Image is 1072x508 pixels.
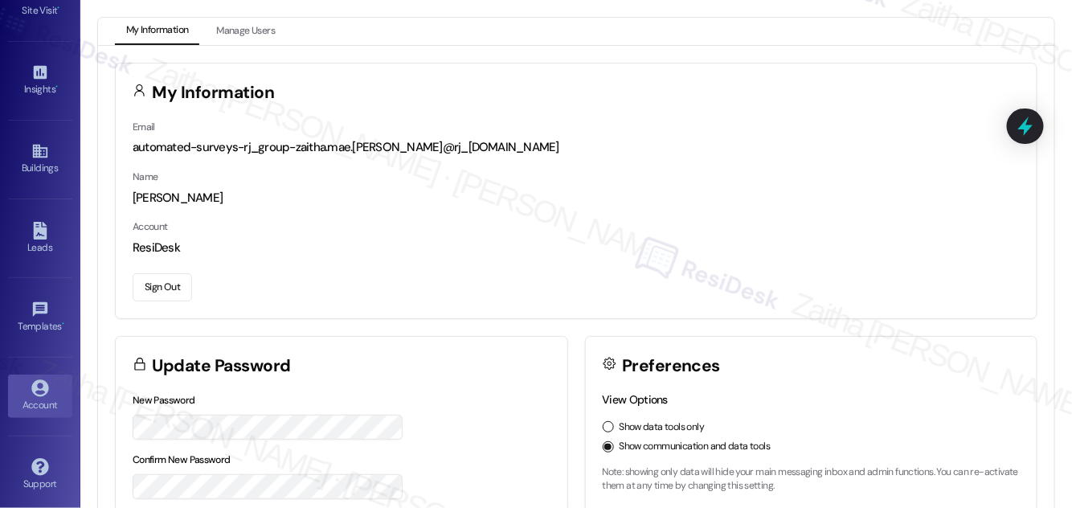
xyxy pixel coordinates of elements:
[205,18,286,45] button: Manage Users
[133,220,168,233] label: Account
[115,18,199,45] button: My Information
[58,2,60,14] span: •
[603,392,669,407] label: View Options
[133,394,195,407] label: New Password
[8,296,72,339] a: Templates •
[55,81,58,92] span: •
[8,453,72,497] a: Support
[133,121,155,133] label: Email
[133,273,192,301] button: Sign Out
[620,440,771,454] label: Show communication and data tools
[8,217,72,260] a: Leads
[8,59,72,102] a: Insights •
[8,137,72,181] a: Buildings
[62,318,64,330] span: •
[622,358,720,375] h3: Preferences
[153,84,275,101] h3: My Information
[8,375,72,418] a: Account
[133,170,158,183] label: Name
[133,453,231,466] label: Confirm New Password
[133,139,1020,156] div: automated-surveys-rj_group-zaitha.mae.[PERSON_NAME]@rj_[DOMAIN_NAME]
[133,240,1020,256] div: ResiDesk
[133,190,1020,207] div: [PERSON_NAME]
[153,358,291,375] h3: Update Password
[603,465,1021,494] p: Note: showing only data will hide your main messaging inbox and admin functions. You can re-activ...
[620,420,705,435] label: Show data tools only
